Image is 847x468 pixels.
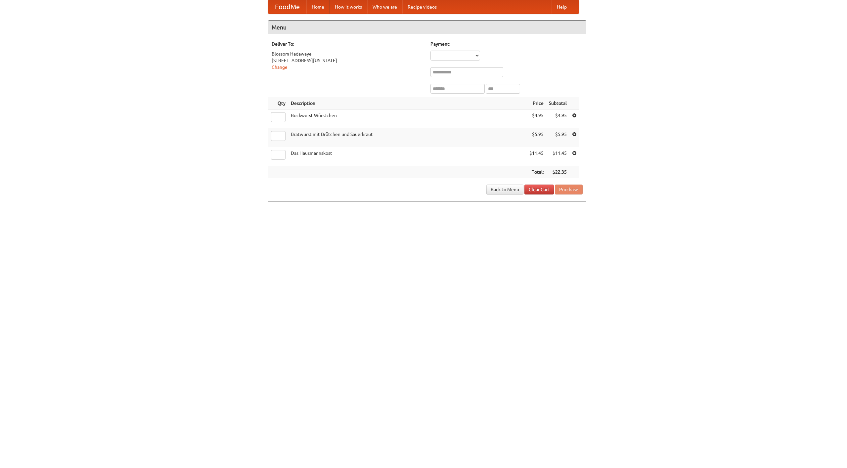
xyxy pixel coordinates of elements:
[524,185,554,194] a: Clear Cart
[288,97,527,109] th: Description
[555,185,583,194] button: Purchase
[288,147,527,166] td: Das Hausmannskost
[527,97,546,109] th: Price
[546,97,569,109] th: Subtotal
[367,0,402,14] a: Who we are
[272,57,424,64] div: [STREET_ADDRESS][US_STATE]
[546,166,569,178] th: $22.35
[268,97,288,109] th: Qty
[527,166,546,178] th: Total:
[527,128,546,147] td: $5.95
[486,185,523,194] a: Back to Menu
[527,109,546,128] td: $4.95
[546,147,569,166] td: $11.45
[546,109,569,128] td: $4.95
[430,41,583,47] h5: Payment:
[272,64,288,70] a: Change
[272,41,424,47] h5: Deliver To:
[552,0,572,14] a: Help
[330,0,367,14] a: How it works
[268,21,586,34] h4: Menu
[272,51,424,57] div: Blossom Hadawaye
[288,109,527,128] td: Bockwurst Würstchen
[288,128,527,147] td: Bratwurst mit Brötchen und Sauerkraut
[546,128,569,147] td: $5.95
[402,0,442,14] a: Recipe videos
[306,0,330,14] a: Home
[268,0,306,14] a: FoodMe
[527,147,546,166] td: $11.45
